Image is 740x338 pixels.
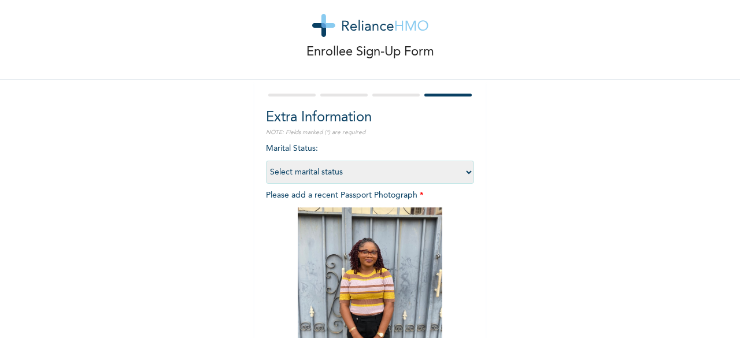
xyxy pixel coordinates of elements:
[306,43,434,62] p: Enrollee Sign-Up Form
[266,128,474,137] p: NOTE: Fields marked (*) are required
[266,107,474,128] h2: Extra Information
[312,14,428,37] img: logo
[266,144,474,176] span: Marital Status :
